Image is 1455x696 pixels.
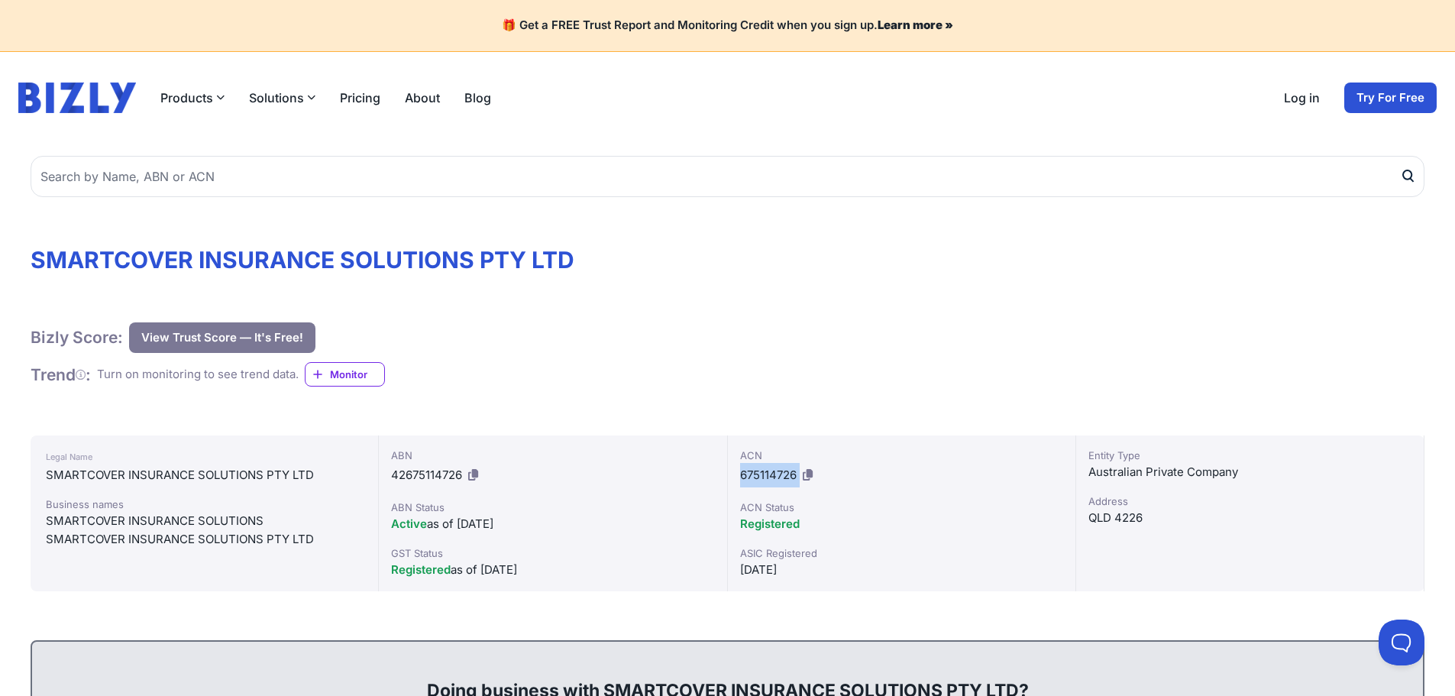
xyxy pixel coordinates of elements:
[31,364,91,385] h1: Trend :
[740,500,1063,515] div: ACN Status
[46,512,363,530] div: SMARTCOVER INSURANCE SOLUTIONS
[160,89,225,107] button: Products
[1344,83,1437,113] a: Try For Free
[464,89,491,107] a: Blog
[740,545,1063,561] div: ASIC Registered
[31,156,1424,197] input: Search by Name, ABN or ACN
[97,366,299,384] div: Turn on monitoring to see trend data.
[391,515,714,533] div: as of [DATE]
[31,246,1424,274] h1: SMARTCOVER INSURANCE SOLUTIONS PTY LTD
[46,497,363,512] div: Business names
[1379,620,1424,665] iframe: Toggle Customer Support
[391,545,714,561] div: GST Status
[1284,89,1320,107] a: Log in
[391,561,714,579] div: as of [DATE]
[740,448,1063,463] div: ACN
[391,562,451,577] span: Registered
[1088,448,1411,463] div: Entity Type
[740,561,1063,579] div: [DATE]
[391,448,714,463] div: ABN
[46,530,363,549] div: SMARTCOVER INSURANCE SOLUTIONS PTY LTD
[46,448,363,466] div: Legal Name
[1088,494,1411,509] div: Address
[1088,463,1411,481] div: Australian Private Company
[740,468,797,482] span: 675114726
[305,362,385,387] a: Monitor
[391,468,462,482] span: 42675114726
[249,89,315,107] button: Solutions
[740,516,800,531] span: Registered
[391,516,427,531] span: Active
[340,89,380,107] a: Pricing
[330,367,384,382] span: Monitor
[405,89,440,107] a: About
[878,18,953,32] a: Learn more »
[391,500,714,515] div: ABN Status
[31,327,123,348] h1: Bizly Score:
[1088,509,1411,527] div: QLD 4226
[18,18,1437,33] h4: 🎁 Get a FREE Trust Report and Monitoring Credit when you sign up.
[46,466,363,484] div: SMARTCOVER INSURANCE SOLUTIONS PTY LTD
[129,322,315,353] button: View Trust Score — It's Free!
